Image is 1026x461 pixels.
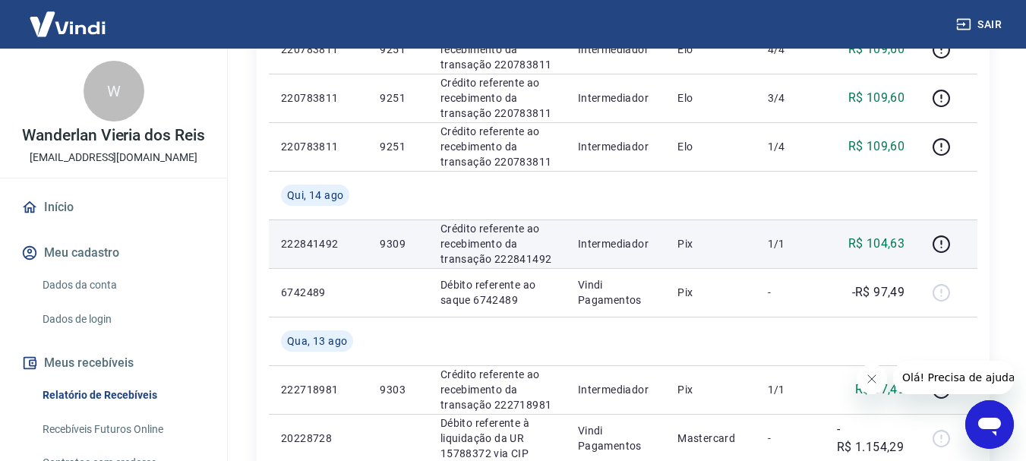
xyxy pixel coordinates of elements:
p: R$ 109,60 [848,137,905,156]
p: Crédito referente ao recebimento da transação 222841492 [440,221,554,267]
p: Intermediador [578,382,653,397]
p: -R$ 1.154,29 [837,420,904,456]
p: Intermediador [578,139,653,154]
p: Vindi Pagamentos [578,277,653,308]
p: 1/1 [768,382,813,397]
p: R$ 104,63 [848,235,905,253]
a: Dados da conta [36,270,209,301]
p: Crédito referente ao recebimento da transação 220783811 [440,124,554,169]
p: Crédito referente ao recebimento da transação 222718981 [440,367,554,412]
a: Dados de login [36,304,209,335]
p: 222718981 [281,382,355,397]
iframe: Mensagem da empresa [893,361,1014,394]
p: Pix [677,236,743,251]
p: R$ 109,60 [848,89,905,107]
iframe: Fechar mensagem [857,364,887,394]
p: Wanderlan Vieria dos Reis [22,128,205,144]
p: [EMAIL_ADDRESS][DOMAIN_NAME] [30,150,197,166]
p: Pix [677,382,743,397]
p: 220783811 [281,139,355,154]
p: 4/4 [768,42,813,57]
p: 9251 [380,42,415,57]
div: W [84,61,144,122]
p: 9309 [380,236,415,251]
p: Elo [677,42,743,57]
p: 9303 [380,382,415,397]
p: R$ 97,49 [855,380,904,399]
p: Crédito referente ao recebimento da transação 220783811 [440,27,554,72]
iframe: Botão para abrir a janela de mensagens [965,400,1014,449]
p: R$ 109,60 [848,40,905,58]
p: 1/1 [768,236,813,251]
p: 1/4 [768,139,813,154]
p: Vindi Pagamentos [578,423,653,453]
a: Relatório de Recebíveis [36,380,209,411]
img: Vindi [18,1,117,47]
p: Crédito referente ao recebimento da transação 220783811 [440,75,554,121]
p: Intermediador [578,236,653,251]
p: Mastercard [677,431,743,446]
p: 9251 [380,139,415,154]
a: Recebíveis Futuros Online [36,414,209,445]
span: Olá! Precisa de ajuda? [9,11,128,23]
p: 3/4 [768,90,813,106]
p: 220783811 [281,42,355,57]
p: Pix [677,285,743,300]
p: 222841492 [281,236,355,251]
p: 20228728 [281,431,355,446]
p: Intermediador [578,42,653,57]
p: -R$ 97,49 [852,283,905,302]
a: Início [18,191,209,224]
p: 6742489 [281,285,355,300]
span: Qui, 14 ago [287,188,343,203]
p: Elo [677,90,743,106]
button: Meus recebíveis [18,346,209,380]
p: Débito referente ao saque 6742489 [440,277,554,308]
p: Débito referente à liquidação da UR 15788372 via CIP [440,415,554,461]
p: 9251 [380,90,415,106]
p: Elo [677,139,743,154]
button: Sair [953,11,1008,39]
p: - [768,285,813,300]
p: Intermediador [578,90,653,106]
span: Qua, 13 ago [287,333,347,349]
p: 220783811 [281,90,355,106]
button: Meu cadastro [18,236,209,270]
p: - [768,431,813,446]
